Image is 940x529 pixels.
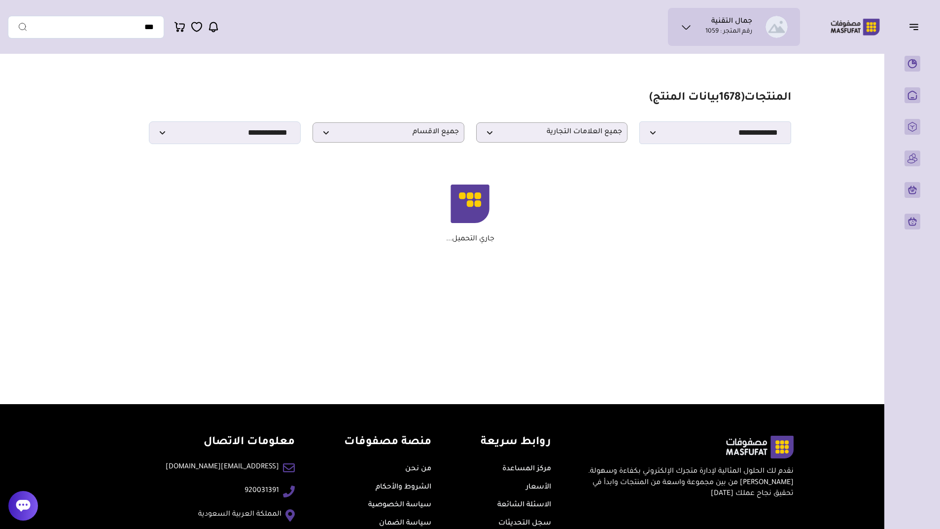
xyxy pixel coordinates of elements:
[582,466,793,499] p: نقدم لك الحلول المثالية لإدارة متجرك الإلكتروني بكفاءة وسهولة. [PERSON_NAME] من بين مجموعة واسعة ...
[497,501,551,509] a: الاسئلة الشائعة
[482,128,623,137] span: جميع العلامات التجارية
[344,436,431,450] h4: منصة مصفوفات
[166,436,295,450] h4: معلومات الاتصال
[244,486,279,496] a: 920031391
[318,128,459,137] span: جميع الاقسام
[649,91,791,106] h1: المنتجات
[476,122,628,143] p: جميع العلامات التجارية
[502,465,551,473] a: مركز المساعدة
[766,16,788,38] img: جمال التقنية
[481,436,551,450] h4: روابط سريعة
[405,465,431,473] a: من نحن
[166,462,279,473] a: [EMAIL_ADDRESS][DOMAIN_NAME]
[376,484,431,491] a: الشروط والأحكام
[313,122,464,143] p: جميع الاقسام
[368,501,431,509] a: سياسة الخصوصية
[379,520,431,528] a: سياسة الضمان
[649,92,744,104] span: ( بيانات المنتج)
[198,509,281,520] a: المملكة العربية السعودية
[446,235,494,244] p: جاري التحميل...
[498,520,551,528] a: سجل التحديثات
[711,17,752,27] h1: جمال التقنية
[526,484,551,491] a: الأسعار
[824,17,887,37] img: Logo
[705,27,752,37] p: رقم المتجر : 1059
[719,92,741,104] span: 1678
